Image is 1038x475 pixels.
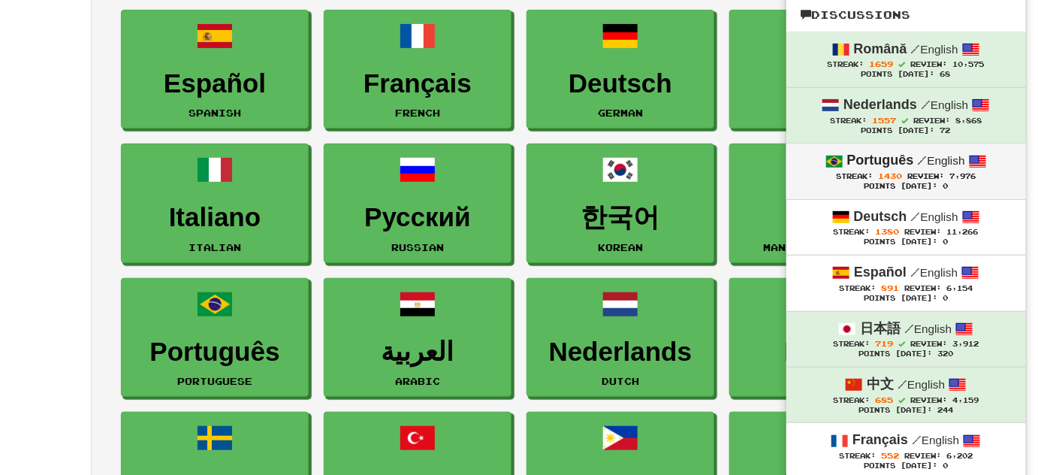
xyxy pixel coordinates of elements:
[872,116,896,125] span: 1557
[911,43,958,56] small: English
[830,116,867,125] span: Streak:
[921,98,968,111] small: English
[911,42,921,56] span: /
[854,265,907,280] strong: Español
[911,210,921,223] span: /
[801,70,1011,80] div: Points [DATE]: 68
[910,266,958,279] small: English
[912,434,959,446] small: English
[839,452,876,460] span: Streak:
[121,278,309,398] a: PortuguêsPortuguese
[598,107,643,118] small: German
[949,172,976,180] span: 7,976
[833,396,870,404] span: Streak:
[129,337,300,367] h3: Português
[324,10,511,129] a: FrançaisFrench
[913,116,950,125] span: Review:
[952,396,979,404] span: 4,159
[854,209,907,224] strong: Deutsch
[952,340,979,348] span: 3,912
[836,172,873,180] span: Streak:
[801,406,1011,416] div: Points [DATE]: 244
[535,69,706,98] h3: Deutsch
[878,171,902,180] span: 1430
[786,368,1026,422] a: 中文 /English Streak: 685 Review: 4,159 Points [DATE]: 244
[898,340,905,347] span: Streak includes today.
[602,376,639,386] small: Dutch
[738,69,909,98] h3: 日本語
[904,284,941,292] span: Review:
[535,203,706,232] h3: 한국어
[875,395,893,404] span: 685
[535,337,706,367] h3: Nederlands
[801,461,1011,471] div: Points [DATE]: 0
[801,349,1011,359] div: Points [DATE]: 320
[911,60,948,68] span: Review:
[177,376,252,386] small: Portuguese
[834,228,871,236] span: Streak:
[801,126,1011,136] div: Points [DATE]: 72
[395,107,440,118] small: French
[786,200,1026,255] a: Deutsch /English Streak: 1380 Review: 11,266 Points [DATE]: 0
[876,227,900,236] span: 1380
[875,339,893,348] span: 719
[391,242,444,253] small: Russian
[953,60,985,68] span: 10,575
[910,265,920,279] span: /
[854,41,907,56] strong: Română
[946,284,973,292] span: 6,154
[332,203,503,232] h3: Русский
[738,203,909,232] h3: 中文
[121,144,309,263] a: ItalianoItalian
[786,88,1026,143] a: Nederlands /English Streak: 1557 Review: 8,868 Points [DATE]: 72
[852,432,908,447] strong: Français
[395,376,440,386] small: Arabic
[847,153,914,168] strong: Português
[527,10,714,129] a: DeutschGerman
[801,294,1011,304] div: Points [DATE]: 0
[911,210,958,223] small: English
[898,377,907,391] span: /
[527,144,714,263] a: 한국어Korean
[527,278,714,398] a: NederlandsDutch
[898,378,945,391] small: English
[898,397,905,404] span: Streak includes today.
[921,98,931,111] span: /
[955,116,982,125] span: 8,868
[786,32,1026,87] a: Română /English Streak: 1659 Review: 10,575 Points [DATE]: 68
[332,69,503,98] h3: Français
[918,154,965,167] small: English
[189,242,241,253] small: Italian
[729,278,917,398] a: PolskiPolish
[946,452,973,460] span: 6,202
[907,172,944,180] span: Review:
[786,312,1026,367] a: 日本語 /English Streak: 719 Review: 3,912 Points [DATE]: 320
[904,452,941,460] span: Review:
[129,69,300,98] h3: Español
[867,377,894,392] strong: 中文
[905,228,942,236] span: Review:
[786,256,1026,310] a: Español /English Streak: 891 Review: 6,154 Points [DATE]: 0
[904,322,952,335] small: English
[729,144,917,263] a: 中文Mandarin Chinese
[786,144,1026,198] a: Português /English Streak: 1430 Review: 7,976 Points [DATE]: 0
[860,321,901,336] strong: 日本語
[189,107,241,118] small: Spanish
[786,5,1026,25] a: Discussions
[910,340,947,348] span: Review:
[833,340,870,348] span: Streak:
[843,97,917,112] strong: Nederlands
[910,396,947,404] span: Review:
[918,153,928,167] span: /
[901,117,908,124] span: Streak includes today.
[598,242,643,253] small: Korean
[801,182,1011,192] div: Points [DATE]: 0
[881,283,899,292] span: 891
[912,433,922,446] span: /
[899,61,906,68] span: Streak includes today.
[801,237,1011,247] div: Points [DATE]: 0
[947,228,979,236] span: 11,266
[129,203,300,232] h3: Italiano
[828,60,864,68] span: Streak:
[324,278,511,398] a: العربيةArabic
